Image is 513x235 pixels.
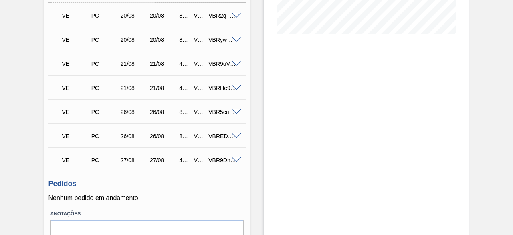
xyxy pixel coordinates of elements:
[148,157,180,163] div: 27/08/2025
[62,85,90,91] p: VE
[119,157,150,163] div: 27/08/2025
[192,61,206,67] div: V616613
[89,61,121,67] div: Pedido de Compra
[48,180,246,188] h3: Pedidos
[62,133,90,139] p: VE
[177,109,191,115] div: 887,040
[177,85,191,91] div: 443,520
[119,12,150,19] div: 20/08/2025
[206,109,238,115] div: VBR5cukc8
[119,85,150,91] div: 21/08/2025
[148,85,180,91] div: 21/08/2025
[119,109,150,115] div: 26/08/2025
[60,79,92,97] div: Volume Enviado para Transporte
[60,31,92,49] div: Volume Enviado para Transporte
[206,133,238,139] div: VBREDnB8k
[89,12,121,19] div: Pedido de Compra
[60,127,92,145] div: Volume Enviado para Transporte
[89,37,121,43] div: Pedido de Compra
[148,133,180,139] div: 26/08/2025
[148,61,180,67] div: 21/08/2025
[177,133,191,139] div: 887,040
[119,61,150,67] div: 21/08/2025
[60,55,92,73] div: Volume Enviado para Transporte
[119,133,150,139] div: 26/08/2025
[206,157,238,163] div: VBR9DhFHt
[177,61,191,67] div: 443,520
[89,109,121,115] div: Pedido de Compra
[192,133,206,139] div: V618246
[177,37,191,43] div: 887,040
[62,157,90,163] p: VE
[192,37,206,43] div: V616862
[148,37,180,43] div: 20/08/2025
[50,208,244,220] label: Anotações
[62,12,90,19] p: VE
[62,61,90,67] p: VE
[206,61,238,67] div: VBR9uVVDI
[60,103,92,121] div: Volume Enviado para Transporte
[177,12,191,19] div: 887,040
[192,85,206,91] div: V616863
[62,37,90,43] p: VE
[192,109,206,115] div: V617790
[148,12,180,19] div: 20/08/2025
[192,12,206,19] div: V616612
[89,133,121,139] div: Pedido de Compra
[206,37,238,43] div: VBRywYwip
[148,109,180,115] div: 26/08/2025
[60,151,92,169] div: Volume Enviado para Transporte
[192,157,206,163] div: V618247
[48,194,246,202] p: Nenhum pedido em andamento
[60,7,92,25] div: Volume Enviado para Transporte
[89,85,121,91] div: Pedido de Compra
[119,37,150,43] div: 20/08/2025
[89,157,121,163] div: Pedido de Compra
[206,12,238,19] div: VBR2qTBGc
[177,157,191,163] div: 443,520
[206,85,238,91] div: VBRHe9jEP
[62,109,90,115] p: VE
